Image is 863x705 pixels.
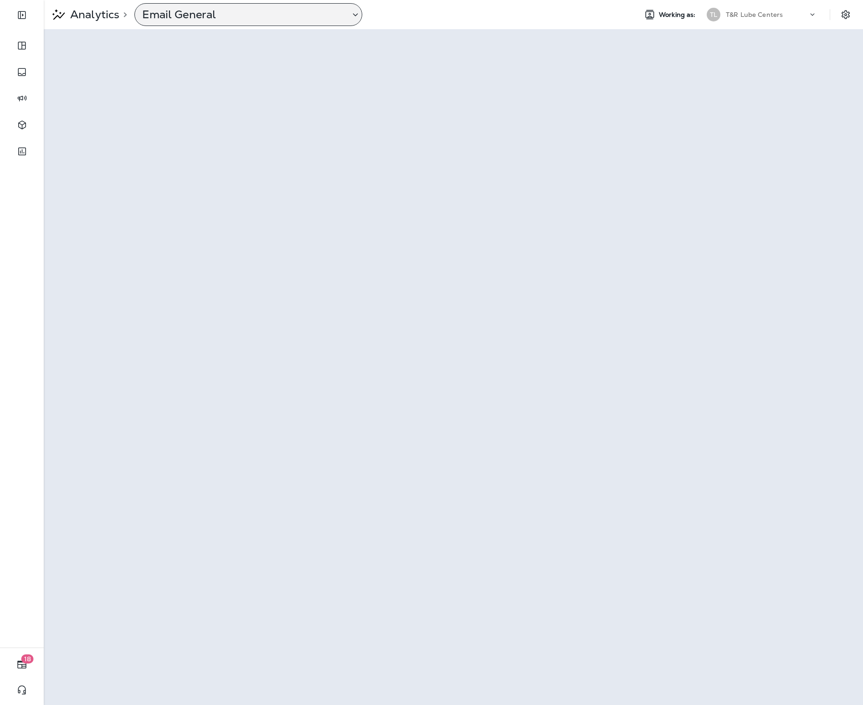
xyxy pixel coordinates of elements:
[707,8,720,21] div: TL
[21,654,34,664] span: 18
[9,6,35,24] button: Expand Sidebar
[726,11,783,18] p: T&R Lube Centers
[119,11,127,18] p: >
[837,6,854,23] button: Settings
[67,8,119,21] p: Analytics
[659,11,698,19] span: Working as:
[9,655,35,674] button: 18
[142,8,343,21] p: Email General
